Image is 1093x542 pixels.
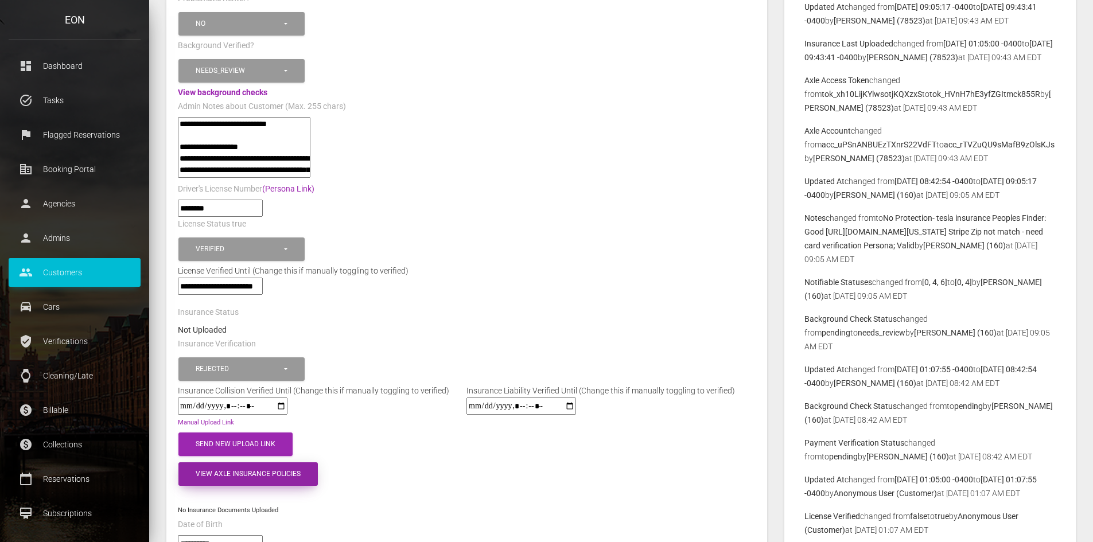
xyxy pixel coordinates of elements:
a: watch Cleaning/Late [9,361,141,390]
b: Updated At [804,177,845,186]
p: changed from to by at [DATE] 09:43 AM EDT [804,37,1056,64]
label: Admin Notes about Customer (Max. 255 chars) [178,101,346,112]
button: Needs_review [178,59,305,83]
small: No Insurance Documents Uploaded [178,506,278,514]
a: dashboard Dashboard [9,52,141,80]
b: [PERSON_NAME] (160) [914,328,997,337]
p: Billable [17,401,132,419]
a: Manual Upload Link [178,419,234,426]
button: Verified [178,237,305,261]
b: Updated At [804,475,845,484]
label: Insurance Verification [178,338,256,350]
a: people Customers [9,258,141,287]
button: No [178,12,305,36]
b: Updated At [804,2,845,11]
a: task_alt Tasks [9,86,141,115]
button: Rejected [178,357,305,381]
p: Customers [17,264,132,281]
p: Tasks [17,92,132,109]
b: License Verified [804,512,860,521]
p: changed from to by at [DATE] 09:05 AM EDT [804,211,1056,266]
p: changed from to by at [DATE] 09:43 AM EDT [804,73,1056,115]
p: changed from to by at [DATE] 09:05 AM EDT [804,275,1056,303]
p: Admins [17,229,132,247]
div: Rejected [196,364,282,374]
b: [DATE] 08:42:54 -0400 [894,177,973,186]
p: Flagged Reservations [17,126,132,143]
p: Subscriptions [17,505,132,522]
b: pending [954,401,983,411]
label: Date of Birth [178,519,223,531]
b: tok_xh10LijKYlwsotjKQXzxS [822,89,922,99]
p: changed from to by at [DATE] 01:07 AM EDT [804,509,1056,537]
p: Cars [17,298,132,315]
p: Booking Portal [17,161,132,178]
b: Axle Access Token [804,76,869,85]
strong: Not Uploaded [178,325,227,334]
p: Cleaning/Late [17,367,132,384]
div: Insurance Collision Verified Until (Change this if manually toggling to verified) [169,384,458,397]
b: [PERSON_NAME] (78523) [813,154,905,163]
button: Send New Upload Link [178,432,293,456]
div: Verified [196,244,282,254]
label: Insurance Status [178,307,239,318]
b: pending [829,452,858,461]
b: pending [822,328,850,337]
p: changed from to by at [DATE] 09:43 AM EDT [804,124,1056,165]
b: [PERSON_NAME] (160) [866,452,949,461]
b: Updated At [804,365,845,374]
b: [PERSON_NAME] (160) [923,241,1006,250]
b: [PERSON_NAME] (160) [834,379,916,388]
p: changed from to by at [DATE] 08:42 AM EDT [804,362,1056,390]
div: No [196,19,282,29]
p: changed from to by at [DATE] 08:42 AM EDT [804,399,1056,427]
p: Verifications [17,333,132,350]
a: flag Flagged Reservations [9,120,141,149]
p: changed from to by at [DATE] 08:42 AM EDT [804,436,1056,463]
a: drive_eta Cars [9,293,141,321]
b: tok_HVnH7hE3yfZGItmck855R [929,89,1040,99]
label: Background Verified? [178,40,254,52]
b: Insurance Last Uploaded [804,39,893,48]
a: verified_user Verifications [9,327,141,356]
p: changed from to by at [DATE] 09:05 AM EDT [804,312,1056,353]
b: Background Check Status [804,314,897,323]
a: paid Collections [9,430,141,459]
b: false [910,512,927,521]
a: calendar_today Reservations [9,465,141,493]
b: Axle Account [804,126,851,135]
p: Agencies [17,195,132,212]
b: [PERSON_NAME] (78523) [866,53,958,62]
b: needs_review [858,328,905,337]
b: Payment Verification Status [804,438,904,447]
div: Insurance Liability Verified Until (Change this if manually toggling to verified) [458,384,744,397]
b: acc_rTVZuQU9sMafB9zOlsKJs [944,140,1055,149]
b: [PERSON_NAME] (160) [834,190,916,200]
p: changed from to by at [DATE] 01:07 AM EDT [804,473,1056,500]
a: paid Billable [9,396,141,424]
b: [0, 4, 6] [922,278,947,287]
b: Notes [804,213,826,223]
p: Dashboard [17,57,132,75]
b: [PERSON_NAME] (78523) [834,16,925,25]
b: No Protection- tesla insurance Peoples Finder: Good [URL][DOMAIN_NAME][US_STATE] Stripe Zip not m... [804,213,1046,250]
b: [0, 4] [955,278,972,287]
div: License Verified Until (Change this if manually toggling to verified) [169,264,764,278]
label: Driver's License Number [178,184,314,195]
p: changed from to by at [DATE] 09:05 AM EDT [804,174,1056,202]
b: [DATE] 01:07:55 -0400 [894,365,973,374]
a: View background checks [178,88,267,97]
p: Reservations [17,470,132,488]
button: View Axle Insurance Policies [178,462,318,486]
label: License Status true [178,219,246,230]
b: acc_uPSnANBUEzTXnrS22VdFT [822,140,936,149]
p: Collections [17,436,132,453]
b: [DATE] 01:05:00 -0400 [894,475,973,484]
b: [DATE] 09:05:17 -0400 [894,2,973,11]
b: Notifiable Statuses [804,278,872,287]
a: person Admins [9,224,141,252]
b: Background Check Status [804,401,897,411]
a: person Agencies [9,189,141,218]
a: corporate_fare Booking Portal [9,155,141,184]
a: card_membership Subscriptions [9,499,141,528]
